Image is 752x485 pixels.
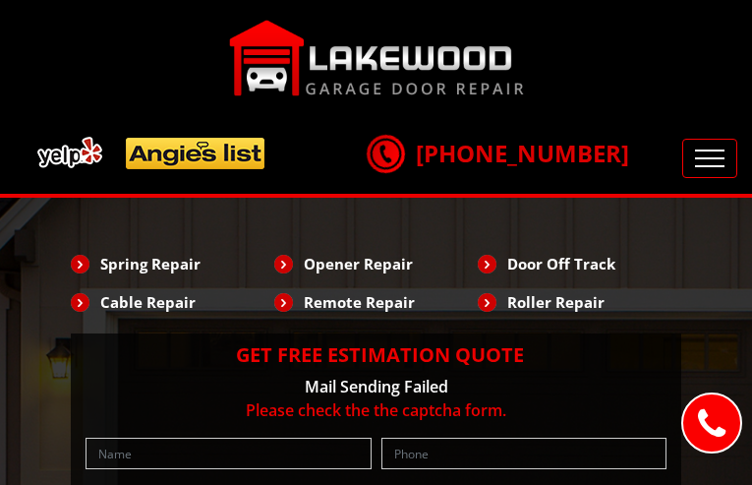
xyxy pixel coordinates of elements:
li: Spring Repair [71,247,274,280]
img: add.png [29,129,273,177]
img: call.png [361,129,410,178]
input: Phone [381,438,667,469]
p: Please check the the captcha form. [81,398,671,422]
span: Mail Sending Failed [305,376,448,397]
li: Cable Repair [71,285,274,319]
button: Toggle navigation [682,139,737,178]
img: Lakewood.png [229,20,524,96]
li: Remote Repair [274,285,478,319]
a: [PHONE_NUMBER] [367,137,629,169]
input: Name [86,438,372,469]
h2: Get Free Estimation Quote [81,343,671,367]
li: Door Off Track [478,247,681,280]
li: Roller Repair [478,285,681,319]
li: Opener Repair [274,247,478,280]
